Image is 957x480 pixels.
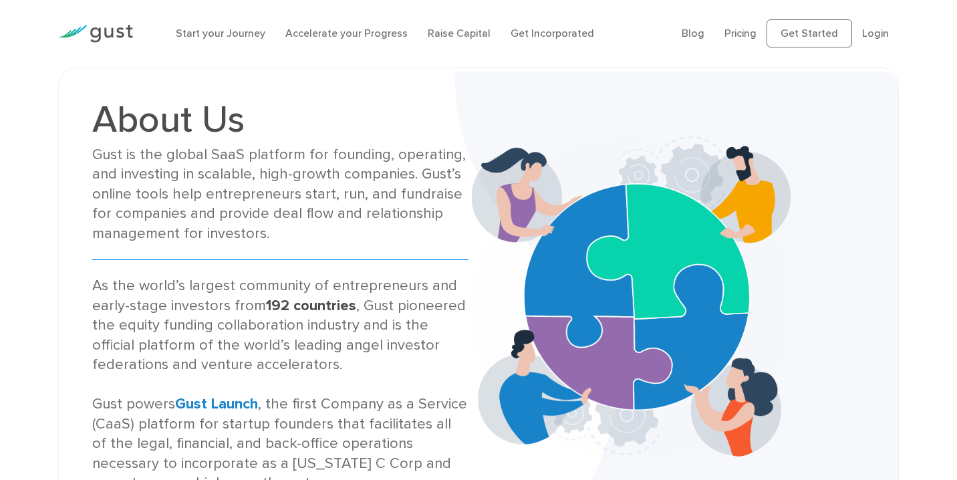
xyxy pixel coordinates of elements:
[682,27,704,39] a: Blog
[176,27,265,39] a: Start your Journey
[511,27,594,39] a: Get Incorporated
[175,395,258,412] a: Gust Launch
[724,27,757,39] a: Pricing
[285,27,408,39] a: Accelerate your Progress
[92,101,468,138] h1: About Us
[862,27,889,39] a: Login
[58,25,133,43] img: Gust Logo
[428,27,491,39] a: Raise Capital
[266,297,356,314] strong: 192 countries
[92,145,468,243] div: Gust is the global SaaS platform for founding, operating, and investing in scalable, high-growth ...
[767,19,852,47] a: Get Started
